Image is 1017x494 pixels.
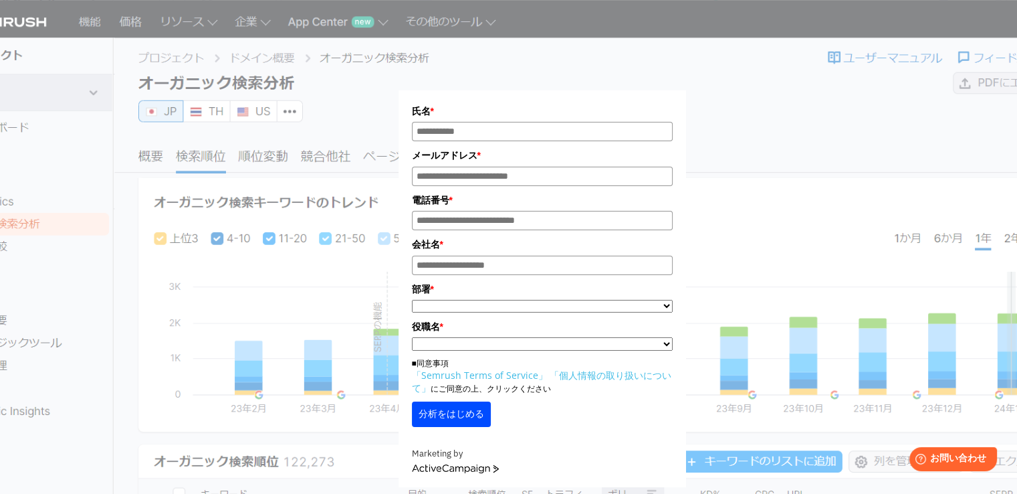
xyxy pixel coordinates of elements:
iframe: Help widget launcher [898,442,1002,479]
p: ■同意事項 にご同意の上、クリックください [412,357,673,395]
div: Marketing by [412,447,673,461]
label: 部署 [412,282,673,297]
label: 氏名 [412,104,673,118]
label: メールアドレス [412,148,673,163]
a: 「個人情報の取り扱いについて」 [412,369,671,394]
button: 分析をはじめる [412,402,491,427]
label: 電話番号 [412,193,673,208]
label: 会社名 [412,237,673,252]
label: 役職名 [412,319,673,334]
a: 「Semrush Terms of Service」 [412,369,548,382]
